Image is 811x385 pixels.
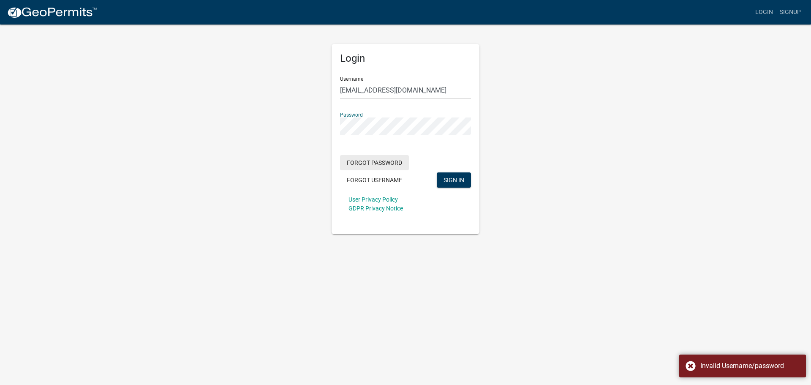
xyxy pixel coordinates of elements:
[348,196,398,203] a: User Privacy Policy
[437,172,471,188] button: SIGN IN
[348,205,403,212] a: GDPR Privacy Notice
[340,155,409,170] button: Forgot Password
[340,52,471,65] h5: Login
[444,176,464,183] span: SIGN IN
[752,4,776,20] a: Login
[340,172,409,188] button: Forgot Username
[700,361,800,371] div: Invalid Username/password
[776,4,804,20] a: Signup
